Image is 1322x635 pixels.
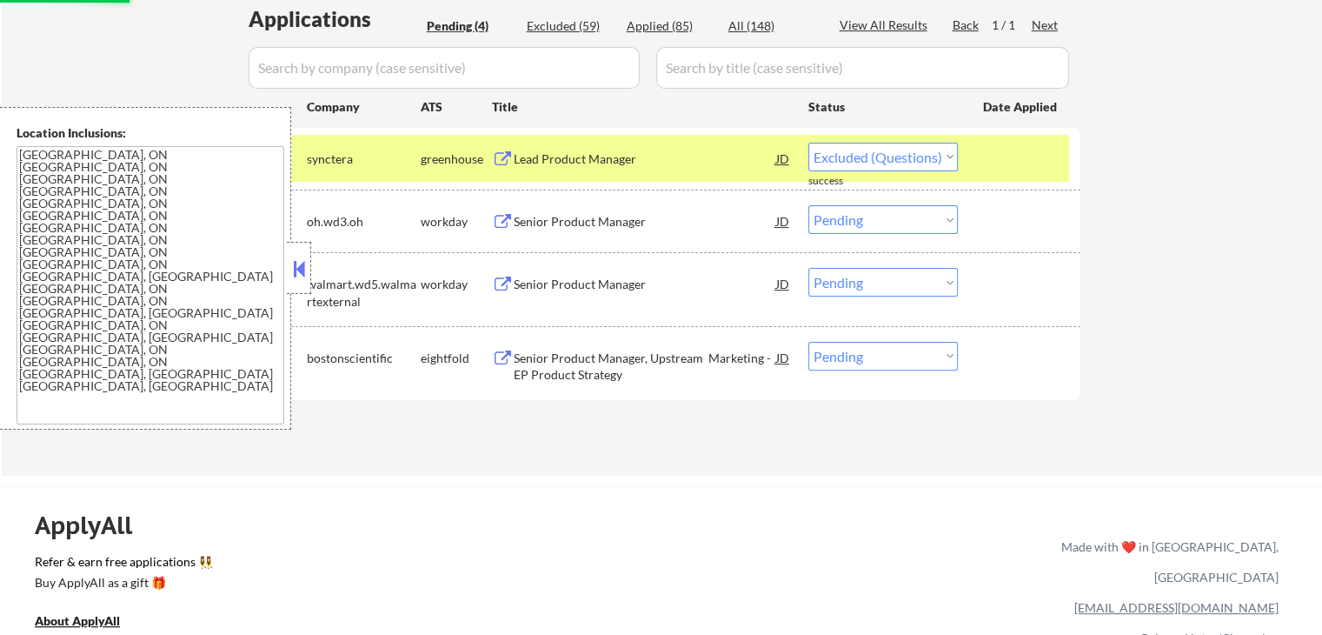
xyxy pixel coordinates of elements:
[249,47,640,89] input: Search by company (case sensitive)
[307,276,421,310] div: walmart.wd5.walmartexternal
[1074,600,1279,615] a: [EMAIL_ADDRESS][DOMAIN_NAME]
[774,143,792,174] div: JD
[1032,17,1060,34] div: Next
[992,17,1032,34] div: 1 / 1
[35,556,698,574] a: Refer & earn free applications 👯‍♀️
[421,213,492,231] div: workday
[35,613,120,628] u: About ApplyAll
[808,90,958,122] div: Status
[307,213,421,231] div: oh.wd3.oh
[35,574,209,596] a: Buy ApplyAll as a gift 🎁
[627,17,714,35] div: Applied (85)
[728,17,815,35] div: All (148)
[774,205,792,237] div: JD
[492,98,792,116] div: Title
[983,98,1060,116] div: Date Applied
[514,150,776,168] div: Lead Product Manager
[1054,531,1279,592] div: Made with ❤️ in [GEOGRAPHIC_DATA], [GEOGRAPHIC_DATA]
[840,17,933,34] div: View All Results
[35,577,209,589] div: Buy ApplyAll as a gift 🎁
[953,17,980,34] div: Back
[427,17,514,35] div: Pending (4)
[307,150,421,168] div: synctera
[307,350,421,367] div: bostonscientific
[35,511,152,540] div: ApplyAll
[17,124,284,142] div: Location Inclusions:
[35,612,144,634] a: About ApplyAll
[249,9,421,30] div: Applications
[514,213,776,231] div: Senior Product Manager
[421,150,492,168] div: greenhouse
[774,268,792,299] div: JD
[514,276,776,293] div: Senior Product Manager
[774,342,792,373] div: JD
[421,276,492,293] div: workday
[527,17,614,35] div: Excluded (59)
[307,98,421,116] div: Company
[656,47,1069,89] input: Search by title (case sensitive)
[514,350,776,384] div: Senior Product Manager, Upstream Marketing - EP Product Strategy
[421,350,492,367] div: eightfold
[808,174,878,189] div: success
[421,98,492,116] div: ATS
